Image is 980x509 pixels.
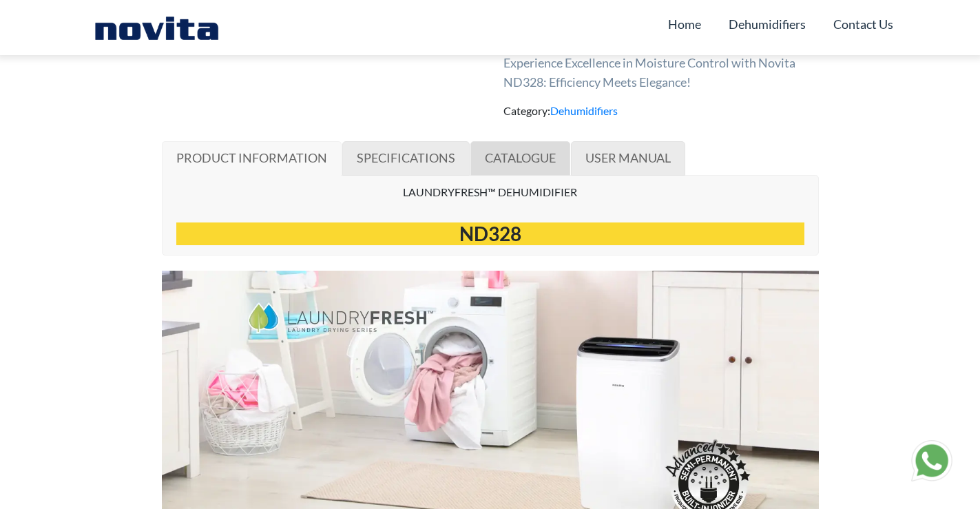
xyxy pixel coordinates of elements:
strong: ND328 [459,222,521,245]
span: USER MANUAL [585,150,671,165]
a: Dehumidifiers [550,104,618,117]
span: Category: [503,104,618,117]
a: Dehumidifiers [729,11,806,37]
span: CATALOGUE [485,150,556,165]
a: PRODUCT INFORMATION [162,141,342,176]
span: SPECIFICATIONS [357,150,455,165]
span: PRODUCT INFORMATION [176,150,327,165]
img: Novita [87,14,226,41]
a: USER MANUAL [571,141,685,176]
p: Experience Excellence in Moisture Control with Novita ND328: Efficiency Meets Elegance! [503,53,819,92]
a: CATALOGUE [470,141,570,176]
span: LAUNDRYFRESH™ DEHUMIDIFIER [403,185,577,198]
a: SPECIFICATIONS [342,141,470,176]
a: Home [668,11,701,37]
a: Contact Us [833,11,893,37]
